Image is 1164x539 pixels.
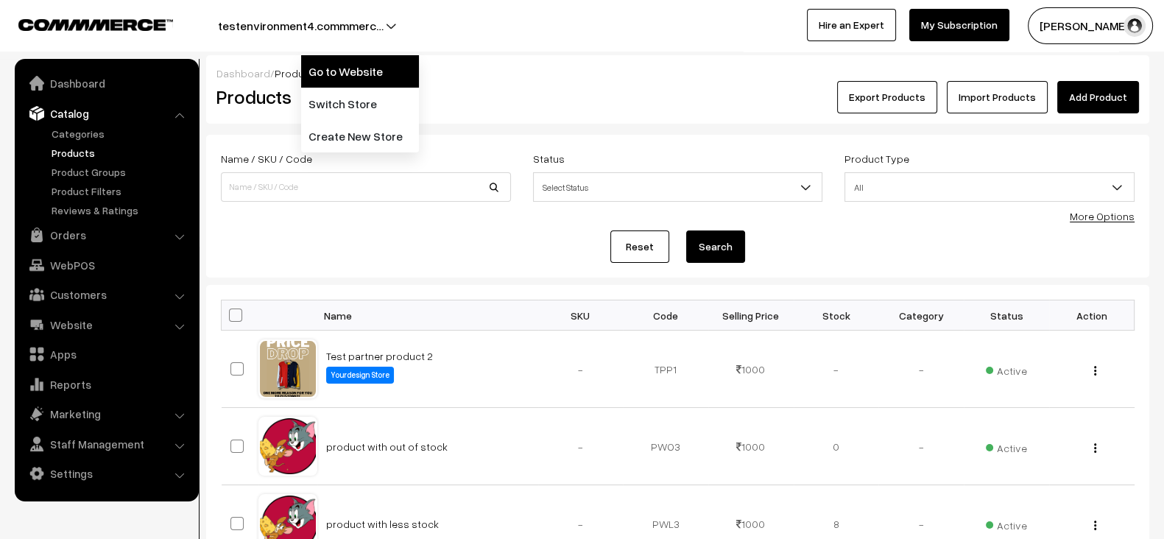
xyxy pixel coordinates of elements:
[18,100,194,127] a: Catalog
[18,311,194,338] a: Website
[317,300,538,331] th: Name
[1049,300,1135,331] th: Action
[301,120,419,152] a: Create New Store
[1094,443,1096,453] img: Menu
[18,15,147,32] a: COMMMERCE
[18,70,194,96] a: Dashboard
[533,151,565,166] label: Status
[1124,15,1146,37] img: user
[48,202,194,218] a: Reviews & Ratings
[216,67,270,80] a: Dashboard
[964,300,1049,331] th: Status
[708,408,794,485] td: 1000
[610,230,669,263] a: Reset
[221,172,511,202] input: Name / SKU / Code
[326,367,394,384] label: Yourdesign Store
[986,514,1027,533] span: Active
[845,175,1134,200] span: All
[623,300,708,331] th: Code
[947,81,1048,113] a: Import Products
[878,331,964,408] td: -
[18,341,194,367] a: Apps
[326,518,439,530] a: product with less stock
[538,300,624,331] th: SKU
[18,281,194,308] a: Customers
[221,151,312,166] label: Name / SKU / Code
[18,401,194,427] a: Marketing
[1070,210,1135,222] a: More Options
[326,440,448,453] a: product with out of stock
[48,126,194,141] a: Categories
[326,350,433,362] a: Test partner product 2
[48,145,194,161] a: Products
[216,85,509,108] h2: Products
[18,371,194,398] a: Reports
[623,408,708,485] td: PWO3
[18,460,194,487] a: Settings
[18,19,173,30] img: COMMMERCE
[807,9,896,41] a: Hire an Expert
[794,331,879,408] td: -
[301,55,419,88] a: Go to Website
[708,300,794,331] th: Selling Price
[794,408,879,485] td: 0
[878,408,964,485] td: -
[794,300,879,331] th: Stock
[18,252,194,278] a: WebPOS
[166,7,435,44] button: testenvironment4.commmerc…
[1094,366,1096,376] img: Menu
[48,164,194,180] a: Product Groups
[708,331,794,408] td: 1000
[1057,81,1139,113] a: Add Product
[623,331,708,408] td: TPP1
[538,331,624,408] td: -
[533,172,823,202] span: Select Status
[275,67,320,80] span: Products
[986,437,1027,456] span: Active
[878,300,964,331] th: Category
[909,9,1009,41] a: My Subscription
[686,230,745,263] button: Search
[1094,521,1096,530] img: Menu
[986,359,1027,378] span: Active
[18,431,194,457] a: Staff Management
[48,183,194,199] a: Product Filters
[1028,7,1153,44] button: [PERSON_NAME]
[837,81,937,113] button: Export Products
[844,172,1135,202] span: All
[538,408,624,485] td: -
[216,66,1139,81] div: /
[844,151,909,166] label: Product Type
[301,88,419,120] a: Switch Store
[18,222,194,248] a: Orders
[534,175,822,200] span: Select Status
